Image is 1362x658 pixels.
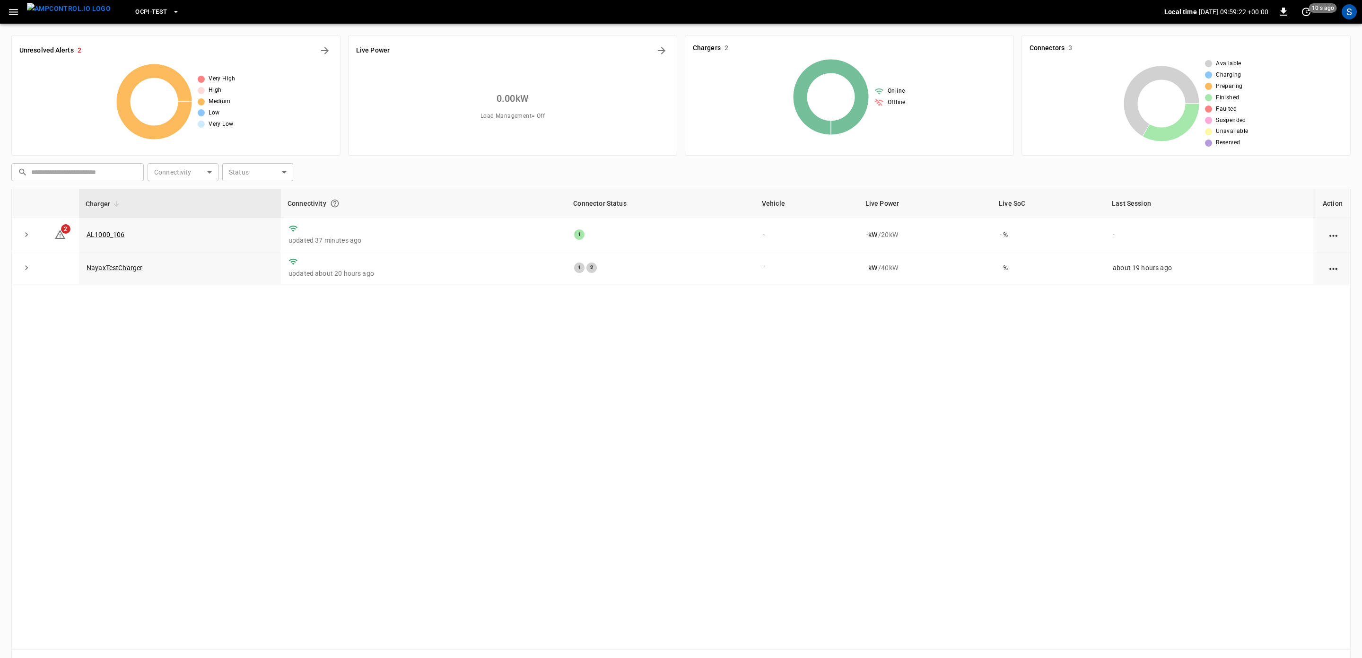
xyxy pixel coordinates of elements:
span: 2 [61,224,70,234]
span: Online [888,87,905,96]
span: Medium [209,97,230,106]
div: / 20 kW [866,230,985,239]
span: Unavailable [1216,127,1248,136]
div: profile-icon [1342,4,1357,19]
span: Reserved [1216,138,1240,148]
th: Action [1316,189,1350,218]
button: OCPI-Test [131,3,183,21]
div: 1 [574,229,585,240]
p: - kW [866,263,877,272]
div: / 40 kW [866,263,985,272]
button: expand row [19,261,34,275]
button: Connection between the charger and our software. [326,195,343,212]
div: action cell options [1327,230,1339,239]
a: 2 [54,230,66,237]
span: Available [1216,59,1241,69]
span: 10 s ago [1309,3,1337,13]
button: Energy Overview [654,43,669,58]
th: Live Power [859,189,992,218]
a: NayaxTestCharger [87,264,142,272]
td: - % [992,251,1105,284]
a: AL1000_106 [87,231,125,238]
h6: 2 [725,43,728,53]
span: Charger [86,198,122,210]
span: OCPI-Test [135,7,167,18]
span: Offline [888,98,906,107]
button: All Alerts [317,43,332,58]
h6: Live Power [356,45,390,56]
td: - % [992,218,1105,251]
div: 2 [586,263,597,273]
div: Connectivity [288,195,560,212]
button: set refresh interval [1299,4,1314,19]
span: Charging [1216,70,1241,80]
h6: 3 [1068,43,1072,53]
th: Connector Status [567,189,755,218]
p: Local time [1164,7,1197,17]
span: High [209,86,222,95]
img: ampcontrol.io logo [27,3,111,15]
p: updated about 20 hours ago [288,269,559,278]
td: - [755,218,859,251]
h6: Unresolved Alerts [19,45,74,56]
button: expand row [19,228,34,242]
div: action cell options [1327,263,1339,272]
td: about 19 hours ago [1105,251,1316,284]
span: Preparing [1216,82,1243,91]
span: Faulted [1216,105,1237,114]
h6: 2 [78,45,81,56]
span: Load Management = Off [480,112,545,121]
th: Last Session [1105,189,1316,218]
p: - kW [866,230,877,239]
p: [DATE] 09:59:22 +00:00 [1199,7,1268,17]
h6: 0.00 kW [497,91,529,106]
span: Very High [209,74,236,84]
p: updated 37 minutes ago [288,236,559,245]
th: Vehicle [755,189,859,218]
h6: Connectors [1030,43,1065,53]
div: 1 [574,263,585,273]
span: Suspended [1216,116,1246,125]
td: - [755,251,859,284]
span: Low [209,108,219,118]
h6: Chargers [693,43,721,53]
span: Finished [1216,93,1239,103]
th: Live SoC [992,189,1105,218]
span: Very Low [209,120,233,129]
td: - [1105,218,1316,251]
